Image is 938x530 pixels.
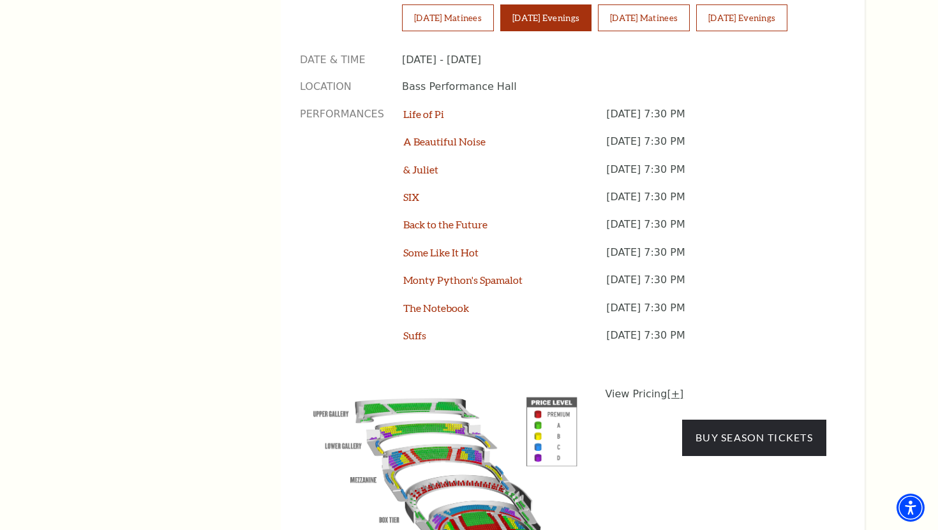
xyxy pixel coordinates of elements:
[897,494,925,522] div: Accessibility Menu
[598,4,690,31] button: [DATE] Matinees
[606,328,826,356] p: [DATE] 7:30 PM
[402,4,494,31] button: [DATE] Matinees
[696,4,787,31] button: [DATE] Evenings
[403,135,486,147] a: A Beautiful Noise
[606,135,826,162] p: [DATE] 7:30 PM
[300,80,383,94] p: Location
[606,273,826,300] p: [DATE] 7:30 PM
[403,329,426,341] a: Suffs
[403,163,438,175] a: & Juliet
[606,107,826,135] p: [DATE] 7:30 PM
[403,302,469,314] a: The Notebook
[403,191,419,203] a: SIX
[300,53,383,67] p: Date & Time
[667,388,683,400] a: [+]
[606,301,826,328] p: [DATE] 7:30 PM
[606,217,826,245] p: [DATE] 7:30 PM
[403,246,479,258] a: Some Like It Hot
[606,190,826,217] p: [DATE] 7:30 PM
[403,218,488,230] a: Back to the Future
[682,420,826,455] a: Buy Season Tickets
[402,53,826,67] p: [DATE] - [DATE]
[606,163,826,190] p: [DATE] 7:30 PM
[300,107,384,357] p: Performances
[500,4,592,31] button: [DATE] Evenings
[402,80,826,94] p: Bass Performance Hall
[606,246,826,273] p: [DATE] 7:30 PM
[403,274,523,286] a: Monty Python's Spamalot
[403,108,444,120] a: Life of Pi
[606,386,827,402] p: View Pricing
